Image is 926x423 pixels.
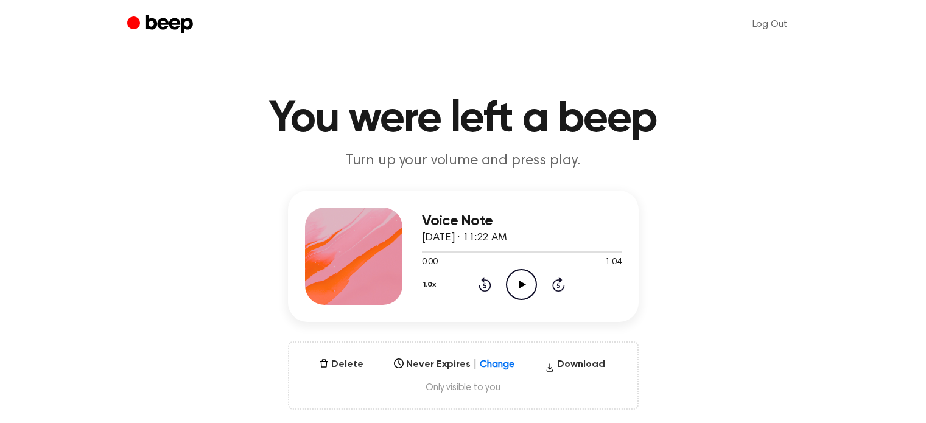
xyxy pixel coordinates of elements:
[152,97,775,141] h1: You were left a beep
[422,256,438,269] span: 0:00
[540,357,610,377] button: Download
[422,232,507,243] span: [DATE] · 11:22 AM
[230,151,697,171] p: Turn up your volume and press play.
[422,213,622,229] h3: Voice Note
[605,256,621,269] span: 1:04
[127,13,196,37] a: Beep
[740,10,799,39] a: Log Out
[304,382,623,394] span: Only visible to you
[314,357,368,372] button: Delete
[422,274,441,295] button: 1.0x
